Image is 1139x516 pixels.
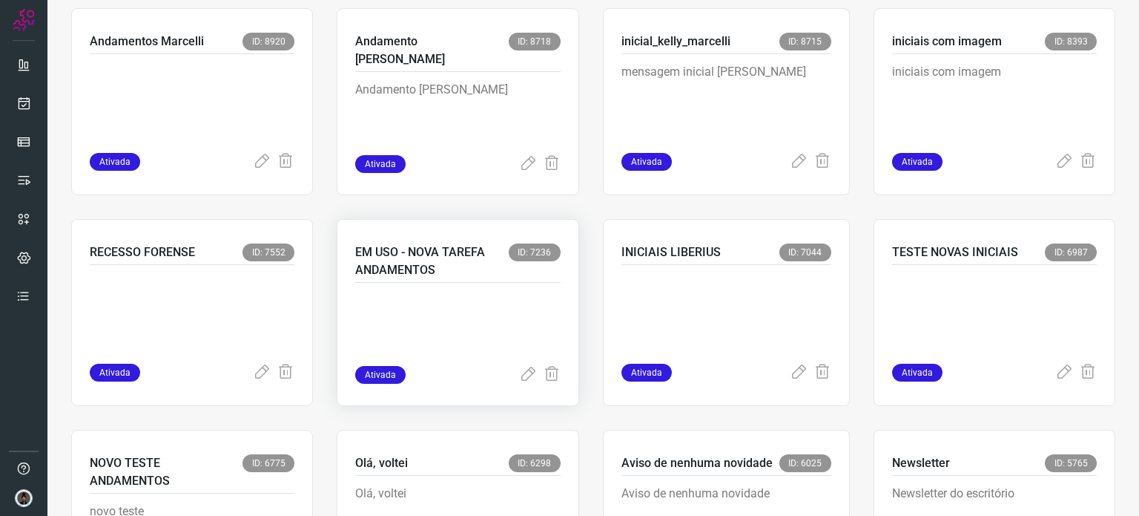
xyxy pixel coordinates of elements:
p: TESTE NOVAS INICIAIS [892,244,1018,261]
p: INICIAIS LIBERIUS [621,244,721,261]
span: ID: 5765 [1045,454,1097,472]
span: ID: 7552 [242,244,294,261]
p: mensagem inicial [PERSON_NAME] [621,63,831,137]
span: Ativada [355,366,406,384]
p: iniciais com imagem [892,63,1097,137]
p: Andamento [PERSON_NAME] [355,81,560,155]
p: Andamentos Marcelli [90,33,204,50]
span: ID: 7044 [779,244,831,261]
span: ID: 6298 [509,454,561,472]
span: Ativada [892,153,942,171]
span: Ativada [621,364,672,382]
span: ID: 6987 [1045,244,1097,261]
img: d44150f10045ac5288e451a80f22ca79.png [15,489,33,507]
span: Ativada [621,153,672,171]
span: ID: 7236 [509,244,561,261]
span: Ativada [355,155,406,173]
span: ID: 8718 [509,33,561,50]
span: ID: 6775 [242,454,294,472]
p: iniciais com imagem [892,33,1002,50]
p: Olá, voltei [355,454,408,472]
p: inicial_kelly_marcelli [621,33,730,50]
span: ID: 8715 [779,33,831,50]
p: EM USO - NOVA TAREFA ANDAMENTOS [355,244,508,279]
p: Andamento [PERSON_NAME] [355,33,508,68]
span: ID: 6025 [779,454,831,472]
span: Ativada [90,364,140,382]
span: ID: 8920 [242,33,294,50]
p: NOVO TESTE ANDAMENTOS [90,454,242,490]
p: RECESSO FORENSE [90,244,195,261]
p: Newsletter [892,454,950,472]
span: ID: 8393 [1045,33,1097,50]
p: Aviso de nenhuma novidade [621,454,773,472]
span: Ativada [892,364,942,382]
img: Logo [13,9,35,31]
span: Ativada [90,153,140,171]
